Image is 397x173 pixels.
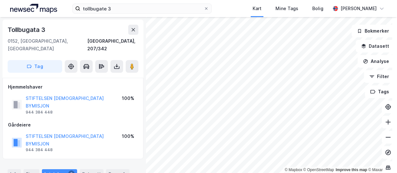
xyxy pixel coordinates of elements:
a: Mapbox [285,168,302,172]
img: logo.a4113a55bc3d86da70a041830d287a7e.svg [10,4,57,13]
div: 944 384 448 [26,110,53,115]
div: Hjemmelshaver [8,83,138,91]
div: [PERSON_NAME] [341,5,377,12]
div: 100% [122,95,134,102]
div: 100% [122,133,134,140]
div: Bolig [312,5,323,12]
input: Søk på adresse, matrikkel, gårdeiere, leietakere eller personer [80,4,203,13]
a: OpenStreetMap [303,168,334,172]
div: [GEOGRAPHIC_DATA], 207/342 [87,37,138,53]
div: Kart [253,5,261,12]
a: Improve this map [336,168,367,172]
div: Tollbugata 3 [8,25,47,35]
div: 944 384 448 [26,147,53,152]
button: Filter [364,70,394,83]
button: Analyse [358,55,394,68]
div: Gårdeiere [8,121,138,129]
div: Mine Tags [275,5,298,12]
button: Bokmerker [352,25,394,37]
button: Tags [365,85,394,98]
button: Datasett [356,40,394,53]
button: Tag [8,60,62,73]
iframe: Chat Widget [365,143,397,173]
div: 0152, [GEOGRAPHIC_DATA], [GEOGRAPHIC_DATA] [8,37,87,53]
